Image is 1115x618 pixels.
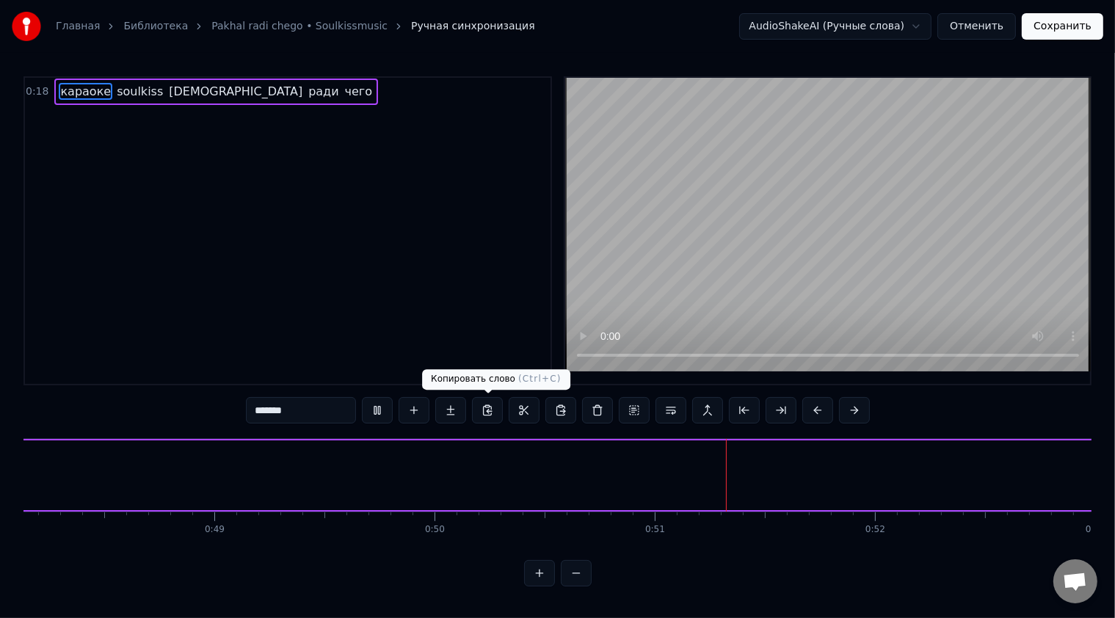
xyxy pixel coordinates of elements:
span: караоке [59,83,112,100]
span: soulkiss [115,83,164,100]
div: 0:49 [205,524,225,536]
span: ради [307,83,340,100]
span: чего [344,83,374,100]
span: 0:18 [26,84,48,99]
div: 0:53 [1086,524,1105,536]
span: Ручная синхронизация [411,19,535,34]
div: 0:52 [865,524,885,536]
a: Библиотека [123,19,188,34]
nav: breadcrumb [56,19,535,34]
button: Сохранить [1022,13,1103,40]
span: ( Ctrl+C ) [518,374,562,384]
button: Отменить [937,13,1016,40]
div: Копировать слово [422,369,570,390]
a: Главная [56,19,100,34]
span: [DEMOGRAPHIC_DATA] [167,83,304,100]
div: 0:50 [425,524,445,536]
div: 0:51 [645,524,665,536]
a: Открытый чат [1053,559,1097,603]
a: Pakhal radi chego • Soulkissmusic [211,19,388,34]
img: youka [12,12,41,41]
